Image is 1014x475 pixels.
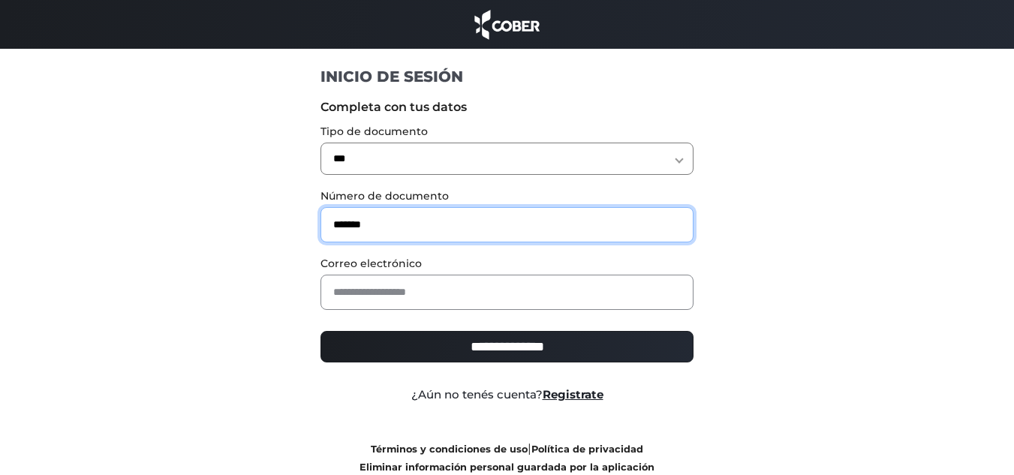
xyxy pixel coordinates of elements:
[309,386,705,404] div: ¿Aún no tenés cuenta?
[531,443,643,455] a: Política de privacidad
[320,256,694,272] label: Correo electrónico
[471,8,544,41] img: cober_marca.png
[371,443,528,455] a: Términos y condiciones de uso
[360,461,654,473] a: Eliminar información personal guardada por la aplicación
[320,188,694,204] label: Número de documento
[320,67,694,86] h1: INICIO DE SESIÓN
[320,124,694,140] label: Tipo de documento
[543,387,603,401] a: Registrate
[320,98,694,116] label: Completa con tus datos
